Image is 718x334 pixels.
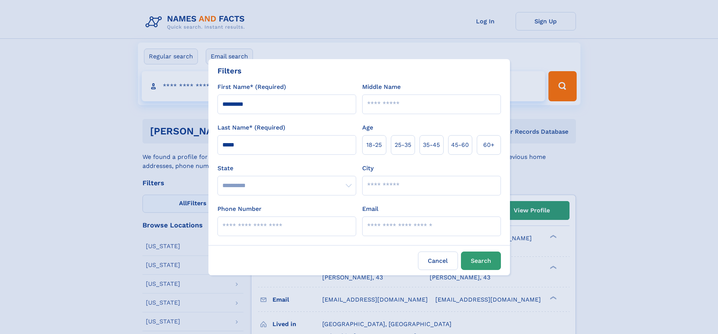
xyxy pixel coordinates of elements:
label: Age [362,123,373,132]
label: State [217,164,356,173]
label: Middle Name [362,82,401,92]
label: Cancel [418,252,458,270]
span: 25‑35 [395,140,411,149]
label: Phone Number [217,204,262,214]
div: Filters [217,65,242,76]
label: Last Name* (Required) [217,123,285,132]
span: 35‑45 [423,140,440,149]
button: Search [461,252,501,270]
span: 18‑25 [366,140,382,149]
label: First Name* (Required) [217,82,286,92]
label: City [362,164,374,173]
span: 60+ [483,140,494,149]
span: 45‑60 [451,140,469,149]
label: Email [362,204,378,214]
